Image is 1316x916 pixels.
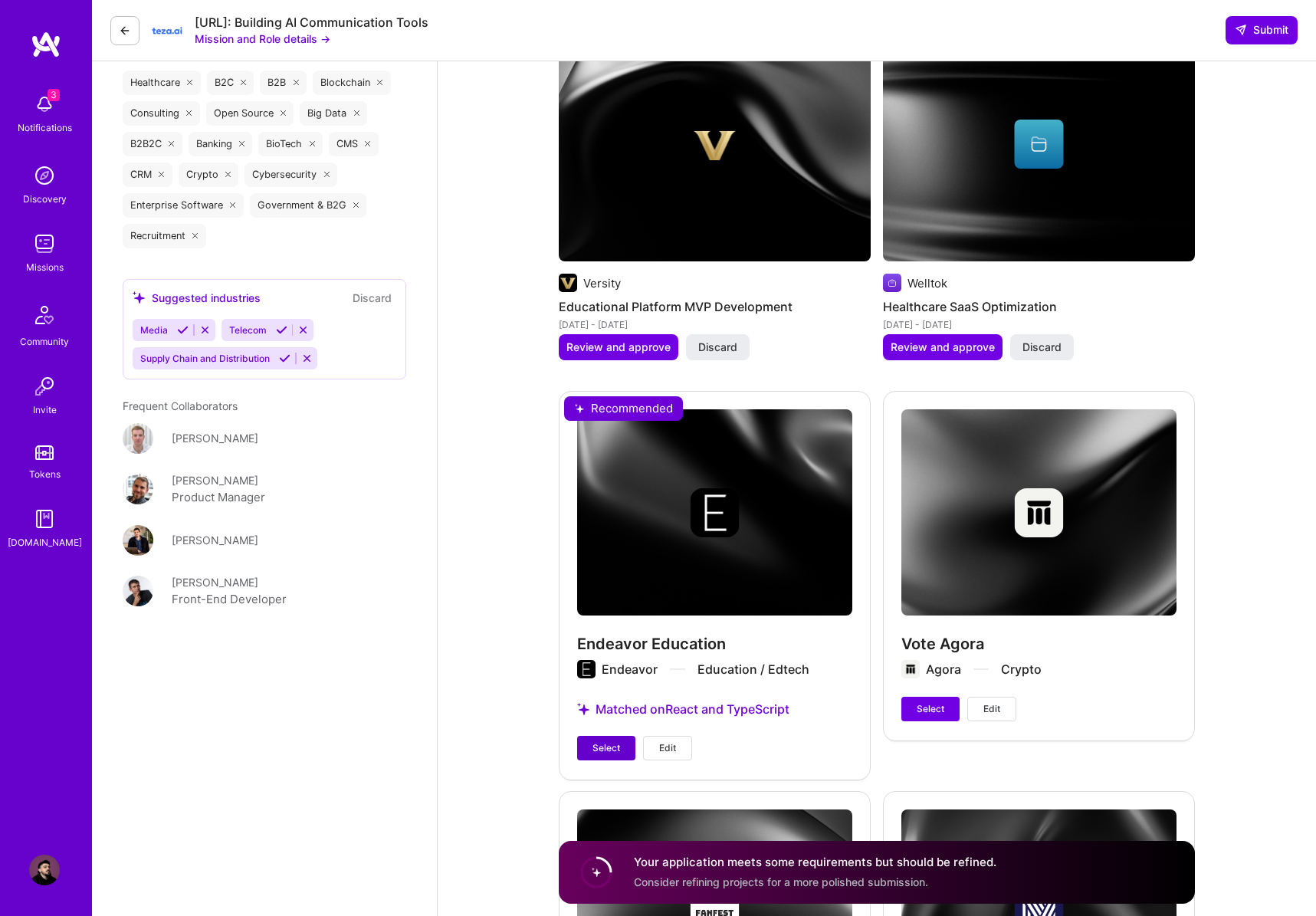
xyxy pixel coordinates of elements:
[123,224,206,248] div: Recruitment
[29,160,60,191] img: discovery
[241,80,247,86] i: icon Close
[35,445,54,460] img: tokens
[239,141,245,147] i: icon Close
[309,141,315,147] i: icon Close
[123,163,172,187] div: CRM
[123,423,406,454] a: User Avatar[PERSON_NAME]
[566,340,671,355] span: Review and approve
[917,702,944,716] span: Select
[177,324,189,336] i: Accept
[225,172,231,178] i: icon Close
[577,736,635,760] button: Select
[691,120,740,169] img: Company logo
[353,110,359,117] i: icon Close
[33,402,57,418] div: Invite
[123,101,200,126] div: Consulting
[883,334,1003,360] button: Review and approve
[195,31,330,47] button: Mission and Role details →
[119,25,131,37] i: icon LeftArrowDark
[172,590,287,609] div: Front-End Developer
[229,324,267,336] span: Telecom
[186,110,192,117] i: icon Close
[583,275,621,291] div: Versity
[230,202,236,208] i: icon Close
[279,353,290,364] i: Accept
[26,259,64,275] div: Missions
[172,574,258,590] div: [PERSON_NAME]
[123,474,153,504] img: User Avatar
[883,317,1195,333] div: [DATE] - [DATE]
[323,172,330,178] i: icon Close
[353,202,359,208] i: icon Close
[293,80,299,86] i: icon Close
[187,80,193,86] i: icon Close
[123,576,153,606] img: User Avatar
[1235,24,1247,36] i: icon SendLight
[189,132,253,156] div: Banking
[659,741,676,755] span: Edit
[29,371,60,402] img: Invite
[634,875,928,888] span: Consider refining projects for a more polished submission.
[18,120,72,136] div: Notifications
[179,163,239,187] div: Crypto
[301,353,313,364] i: Reject
[698,340,737,355] span: Discard
[901,697,960,721] button: Select
[123,472,406,507] a: User Avatar[PERSON_NAME]Product Manager
[195,15,428,31] div: [URL]: Building AI Communication Tools
[348,289,396,307] button: Discard
[313,71,391,95] div: Blockchain
[29,228,60,259] img: teamwork
[172,532,258,548] div: [PERSON_NAME]
[967,697,1016,721] button: Edit
[152,15,182,46] img: Company Logo
[29,89,60,120] img: bell
[172,430,258,446] div: [PERSON_NAME]
[592,741,620,755] span: Select
[133,291,146,304] i: icon SuggestedTeams
[250,193,367,218] div: Government & B2G
[907,275,947,291] div: Welltok
[26,297,63,333] img: Community
[48,89,60,101] span: 3
[891,340,995,355] span: Review and approve
[634,855,996,871] h4: Your application meets some requirements but should be refined.
[559,317,871,333] div: [DATE] - [DATE]
[31,31,61,58] img: logo
[192,233,199,239] i: icon Close
[329,132,379,156] div: CMS
[23,191,67,207] div: Discovery
[276,324,287,336] i: Accept
[199,324,211,336] i: Reject
[1226,16,1298,44] button: Submit
[140,324,168,336] span: Media
[123,71,201,95] div: Healthcare
[123,574,406,609] a: User Avatar[PERSON_NAME]Front-End Developer
[172,488,265,507] div: Product Manager
[123,525,153,556] img: User Avatar
[207,71,254,95] div: B2C
[559,297,871,317] h4: Educational Platform MVP Development
[169,141,175,147] i: icon Close
[123,132,182,156] div: B2B2C
[983,702,1000,716] span: Edit
[365,141,371,147] i: icon Close
[297,324,309,336] i: Reject
[206,101,294,126] div: Open Source
[1010,334,1074,360] button: Discard
[377,80,383,86] i: icon Close
[133,290,261,306] div: Suggested industries
[140,353,270,364] span: Supply Chain and Distribution
[20,333,69,350] div: Community
[244,163,337,187] div: Cybersecurity
[29,855,60,885] img: User Avatar
[1022,340,1062,355] span: Discard
[8,534,82,550] div: [DOMAIN_NAME]
[29,504,60,534] img: guide book
[123,399,238,412] span: Frequent Collaborators
[300,101,367,126] div: Big Data
[258,132,323,156] div: BioTech
[643,736,692,760] button: Edit
[883,274,901,292] img: Company logo
[883,297,1195,317] h4: Healthcare SaaS Optimization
